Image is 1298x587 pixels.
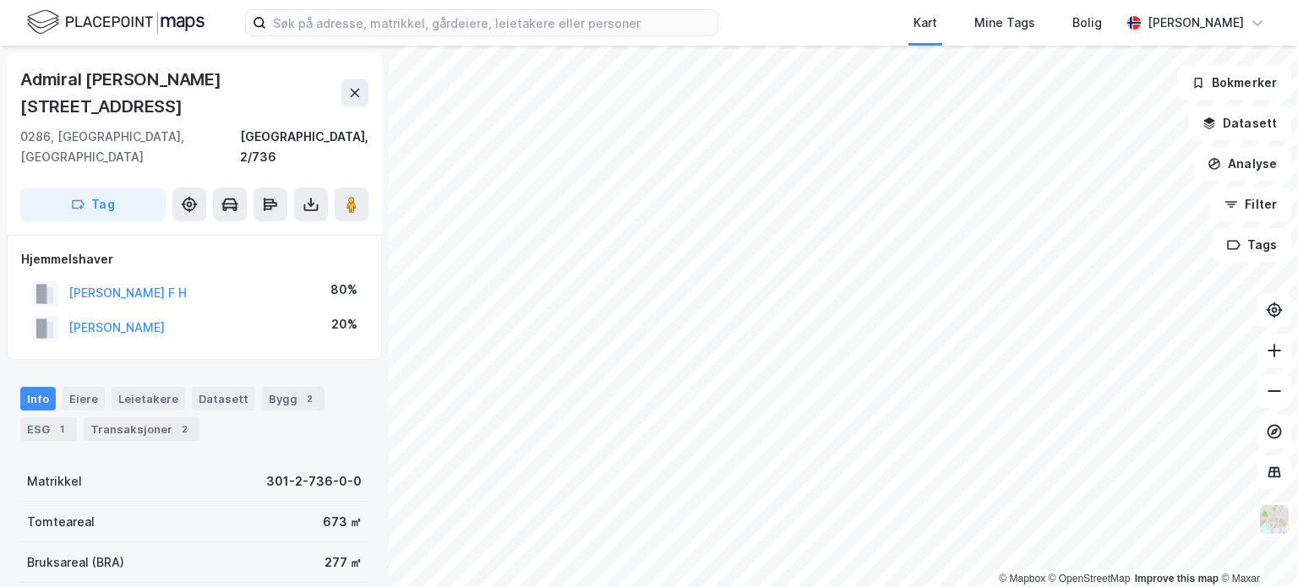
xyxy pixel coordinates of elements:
div: 277 ㎡ [324,552,362,573]
a: OpenStreetMap [1049,573,1131,584]
div: Transaksjoner [84,417,199,441]
img: logo.f888ab2527a4732fd821a326f86c7f29.svg [27,8,205,37]
div: 2 [301,390,318,407]
div: Bygg [262,387,324,410]
div: Admiral [PERSON_NAME][STREET_ADDRESS] [20,66,341,120]
iframe: Chat Widget [1213,506,1298,587]
div: Kart [914,13,937,33]
div: Tomteareal [27,512,95,532]
div: Bruksareal (BRA) [27,552,124,573]
div: [PERSON_NAME] [1148,13,1244,33]
button: Bokmerker [1177,66,1291,100]
button: Tag [20,188,166,221]
div: 301-2-736-0-0 [266,471,362,492]
button: Datasett [1188,106,1291,140]
a: Improve this map [1135,573,1219,584]
img: Z [1258,503,1290,535]
div: 20% [331,314,357,334]
div: Datasett [192,387,255,410]
div: Matrikkel [27,471,82,492]
div: ESG [20,417,77,441]
div: [GEOGRAPHIC_DATA], 2/736 [240,127,368,167]
div: Mine Tags [974,13,1035,33]
div: Info [20,387,56,410]
div: 673 ㎡ [323,512,362,532]
button: Filter [1210,188,1291,221]
div: 80% [330,280,357,300]
input: Søk på adresse, matrikkel, gårdeiere, leietakere eller personer [266,10,717,35]
button: Analyse [1193,147,1291,181]
div: Eiere [63,387,105,410]
div: 2 [176,421,193,438]
div: Hjemmelshaver [21,249,368,269]
div: 1 [53,421,70,438]
div: Bolig [1072,13,1102,33]
div: Leietakere [112,387,185,410]
div: 0286, [GEOGRAPHIC_DATA], [GEOGRAPHIC_DATA] [20,127,240,167]
a: Mapbox [999,573,1045,584]
button: Tags [1213,228,1291,262]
